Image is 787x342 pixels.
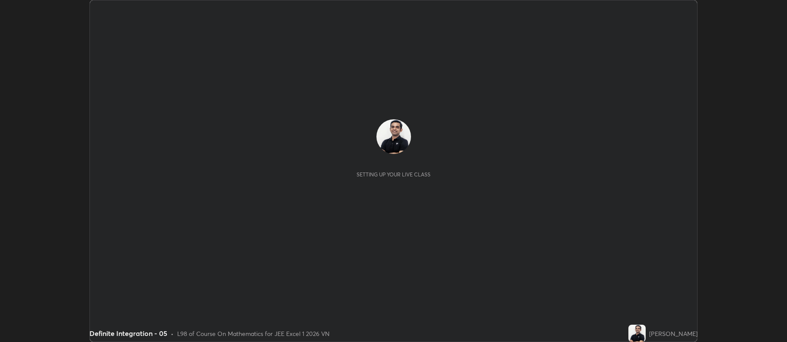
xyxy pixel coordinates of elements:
[628,325,646,342] img: f8aae543885a491b8a905e74841c74d5.jpg
[171,329,174,338] div: •
[376,119,411,154] img: f8aae543885a491b8a905e74841c74d5.jpg
[649,329,698,338] div: [PERSON_NAME]
[357,171,430,178] div: Setting up your live class
[177,329,330,338] div: L98 of Course On Mathematics for JEE Excel 1 2026 VN
[89,328,167,339] div: Definite Integration - 05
